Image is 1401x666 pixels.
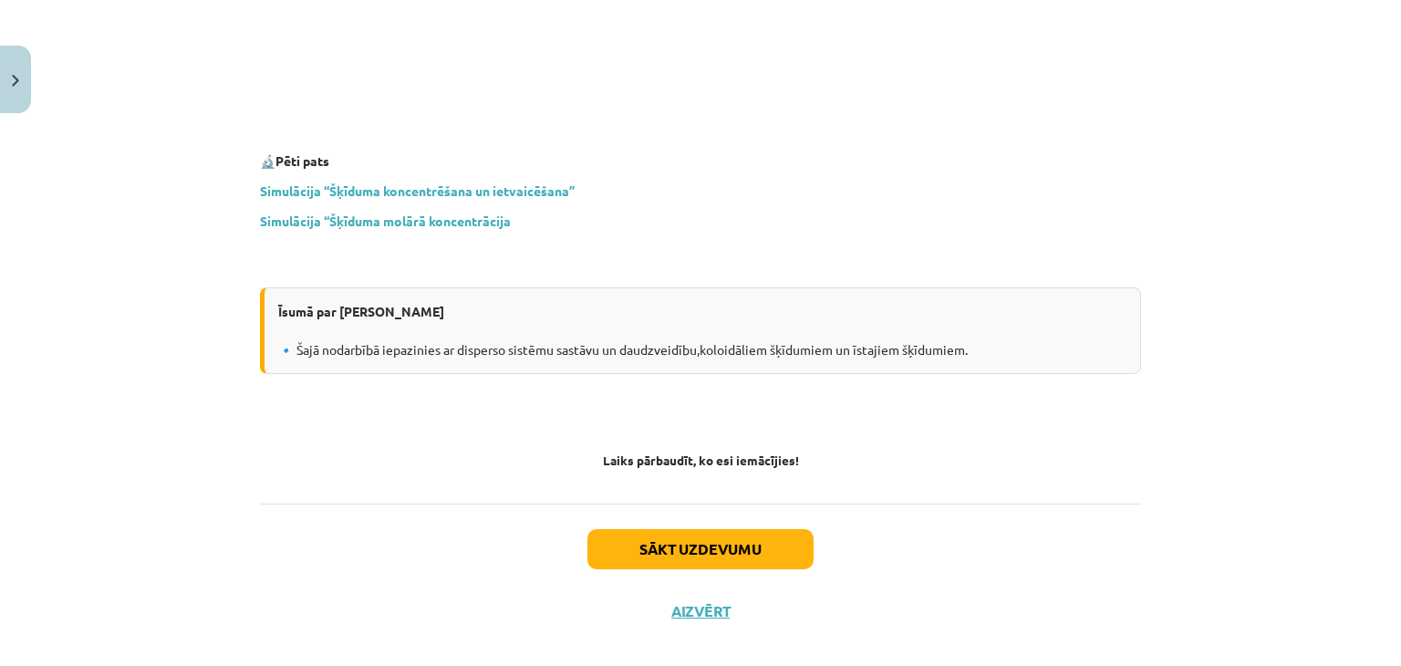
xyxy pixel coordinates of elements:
[260,287,1141,374] div: 🔹 Šajā nodarbībā iepazinies ar disperso sistēmu sastāvu un daudzveidību,koloidāliem šķīdumiem un ...
[12,75,19,87] img: icon-close-lesson-0947bae3869378f0d4975bcd49f059093ad1ed9edebbc8119c70593378902aed.svg
[260,182,575,199] a: Simulācija “Šķīduma koncentrēšana un ietvaicēšana”
[275,152,329,169] strong: Pēti pats
[278,303,444,319] strong: Īsumā par [PERSON_NAME]
[260,213,511,229] a: Simulācija “Šķīduma molārā koncentrācija
[587,529,814,569] button: Sākt uzdevumu
[260,151,1141,171] p: 🔬
[603,452,799,468] strong: Laiks pārbaudīt, ko esi iemācījies!
[666,602,735,620] button: Aizvērt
